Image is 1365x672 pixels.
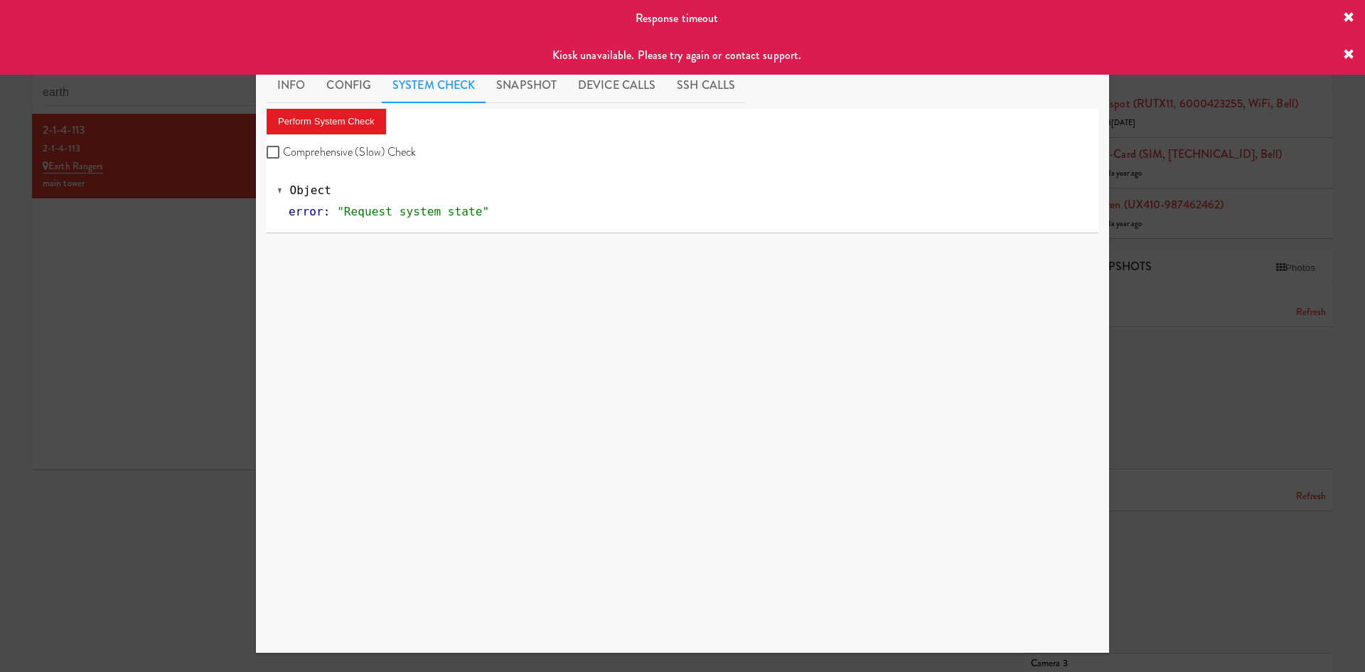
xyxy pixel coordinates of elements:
[316,68,382,103] a: Config
[636,10,719,26] span: Response timeout
[289,205,323,218] span: error
[552,47,802,63] span: Kiosk unavailable. Please try again or contact support.
[267,109,386,134] button: Perform System Check
[382,68,486,103] a: System Check
[567,68,666,103] a: Device Calls
[267,142,417,163] label: Comprehensive (Slow) Check
[666,68,746,103] a: SSH Calls
[486,68,567,103] a: Snapshot
[267,147,283,159] input: Comprehensive (Slow) Check
[290,183,331,197] span: Object
[323,205,331,218] span: :
[267,68,316,103] a: Info
[337,205,489,218] span: "Request system state"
